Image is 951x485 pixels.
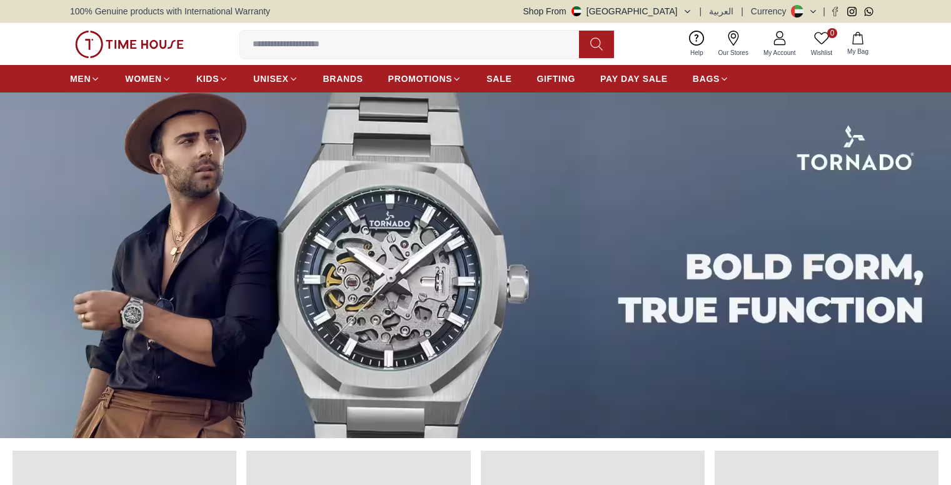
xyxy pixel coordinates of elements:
span: GIFTING [536,72,575,85]
span: 100% Genuine products with International Warranty [70,5,270,17]
span: KIDS [196,72,219,85]
a: Facebook [830,7,840,16]
a: Our Stores [711,28,756,60]
a: PROMOTIONS [388,67,462,90]
span: UNISEX [253,72,288,85]
a: 0Wishlist [803,28,840,60]
span: PROMOTIONS [388,72,453,85]
span: My Account [758,48,801,57]
span: Our Stores [713,48,753,57]
a: BAGS [693,67,729,90]
a: BRANDS [323,67,363,90]
span: BAGS [693,72,720,85]
span: SALE [486,72,511,85]
a: WOMEN [125,67,171,90]
span: My Bag [842,47,873,56]
a: Instagram [847,7,857,16]
button: العربية [709,5,733,17]
span: PAY DAY SALE [600,72,668,85]
button: Shop From[GEOGRAPHIC_DATA] [523,5,692,17]
a: UNISEX [253,67,298,90]
a: MEN [70,67,100,90]
button: My Bag [840,29,876,59]
span: | [700,5,702,17]
span: MEN [70,72,91,85]
span: | [741,5,743,17]
a: PAY DAY SALE [600,67,668,90]
div: Currency [751,5,792,17]
a: SALE [486,67,511,90]
a: Whatsapp [864,7,873,16]
span: | [823,5,825,17]
a: Help [683,28,711,60]
a: GIFTING [536,67,575,90]
span: WOMEN [125,72,162,85]
a: KIDS [196,67,228,90]
span: 0 [827,28,837,38]
span: Wishlist [806,48,837,57]
img: ... [75,31,184,58]
span: Help [685,48,708,57]
span: BRANDS [323,72,363,85]
img: United Arab Emirates [571,6,581,16]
